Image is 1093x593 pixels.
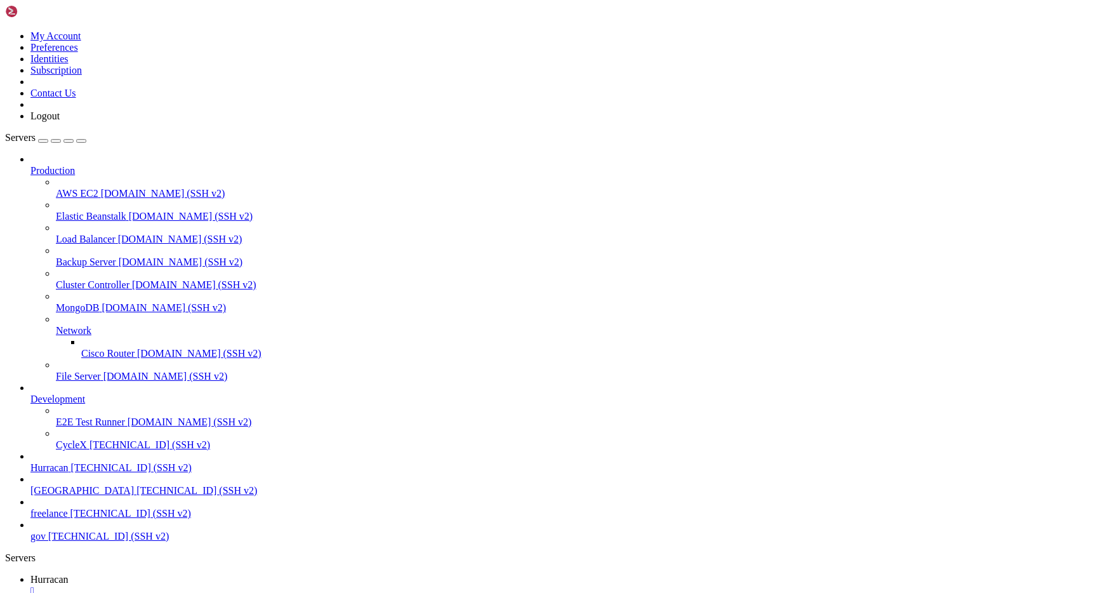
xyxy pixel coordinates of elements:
li: Network [56,314,1088,359]
a: Development [30,394,1088,405]
a: [GEOGRAPHIC_DATA] [TECHNICAL_ID] (SSH v2) [30,485,1088,496]
a: Production [30,165,1088,177]
li: Development [30,382,1088,451]
span: E2E Test Runner [56,416,125,427]
span: Cisco Router [81,348,135,359]
li: MongoDB [DOMAIN_NAME] (SSH v2) [56,291,1088,314]
a: Load Balancer [DOMAIN_NAME] (SSH v2) [56,234,1088,245]
li: AWS EC2 [DOMAIN_NAME] (SSH v2) [56,177,1088,199]
span: [TECHNICAL_ID] (SSH v2) [89,439,210,450]
a: Cisco Router [DOMAIN_NAME] (SSH v2) [81,348,1088,359]
img: Shellngn [5,5,78,18]
a: My Account [30,30,81,41]
a: Hurracan [TECHNICAL_ID] (SSH v2) [30,462,1088,474]
span: Servers [5,132,36,143]
span: freelance [30,508,68,519]
a: Servers [5,132,86,143]
span: File Server [56,371,101,382]
span: [DOMAIN_NAME] (SSH v2) [101,188,225,199]
a: Preferences [30,42,78,53]
a: gov [TECHNICAL_ID] (SSH v2) [30,531,1088,542]
span: Development [30,394,85,404]
a: Cluster Controller [DOMAIN_NAME] (SSH v2) [56,279,1088,291]
span: [DOMAIN_NAME] (SSH v2) [118,234,242,244]
span: MongoDB [56,302,99,313]
a: E2E Test Runner [DOMAIN_NAME] (SSH v2) [56,416,1088,428]
span: Production [30,165,75,176]
span: Backup Server [56,257,116,267]
span: [TECHNICAL_ID] (SSH v2) [48,531,169,542]
span: Network [56,325,91,336]
a: Backup Server [DOMAIN_NAME] (SSH v2) [56,257,1088,268]
span: gov [30,531,46,542]
a: freelance [TECHNICAL_ID] (SSH v2) [30,508,1088,519]
li: Backup Server [DOMAIN_NAME] (SSH v2) [56,245,1088,268]
li: Cisco Router [DOMAIN_NAME] (SSH v2) [81,336,1088,359]
span: Hurracan [30,462,69,473]
span: [DOMAIN_NAME] (SSH v2) [137,348,262,359]
li: Cluster Controller [DOMAIN_NAME] (SSH v2) [56,268,1088,291]
span: Load Balancer [56,234,116,244]
li: CycleX [TECHNICAL_ID] (SSH v2) [56,428,1088,451]
li: File Server [DOMAIN_NAME] (SSH v2) [56,359,1088,382]
span: Elastic Beanstalk [56,211,126,222]
li: Production [30,154,1088,382]
li: E2E Test Runner [DOMAIN_NAME] (SSH v2) [56,405,1088,428]
li: Hurracan [TECHNICAL_ID] (SSH v2) [30,451,1088,474]
span: [DOMAIN_NAME] (SSH v2) [128,416,252,427]
a: AWS EC2 [DOMAIN_NAME] (SSH v2) [56,188,1088,199]
a: MongoDB [DOMAIN_NAME] (SSH v2) [56,302,1088,314]
span: [DOMAIN_NAME] (SSH v2) [132,279,256,290]
li: Load Balancer [DOMAIN_NAME] (SSH v2) [56,222,1088,245]
a: Elastic Beanstalk [DOMAIN_NAME] (SSH v2) [56,211,1088,222]
span: [GEOGRAPHIC_DATA] [30,485,134,496]
span: AWS EC2 [56,188,98,199]
span: [DOMAIN_NAME] (SSH v2) [119,257,243,267]
a: Network [56,325,1088,336]
li: Elastic Beanstalk [DOMAIN_NAME] (SSH v2) [56,199,1088,222]
span: Cluster Controller [56,279,129,290]
a: Identities [30,53,69,64]
span: [DOMAIN_NAME] (SSH v2) [102,302,226,313]
li: gov [TECHNICAL_ID] (SSH v2) [30,519,1088,542]
a: File Server [DOMAIN_NAME] (SSH v2) [56,371,1088,382]
span: [TECHNICAL_ID] (SSH v2) [136,485,257,496]
div: Servers [5,552,1088,564]
span: Hurracan [30,574,69,585]
a: Contact Us [30,88,76,98]
li: freelance [TECHNICAL_ID] (SSH v2) [30,496,1088,519]
li: [GEOGRAPHIC_DATA] [TECHNICAL_ID] (SSH v2) [30,474,1088,496]
span: [TECHNICAL_ID] (SSH v2) [71,462,192,473]
a: CycleX [TECHNICAL_ID] (SSH v2) [56,439,1088,451]
span: [DOMAIN_NAME] (SSH v2) [129,211,253,222]
a: Subscription [30,65,82,76]
a: Logout [30,110,60,121]
span: CycleX [56,439,87,450]
span: [TECHNICAL_ID] (SSH v2) [70,508,191,519]
span: [DOMAIN_NAME] (SSH v2) [103,371,228,382]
